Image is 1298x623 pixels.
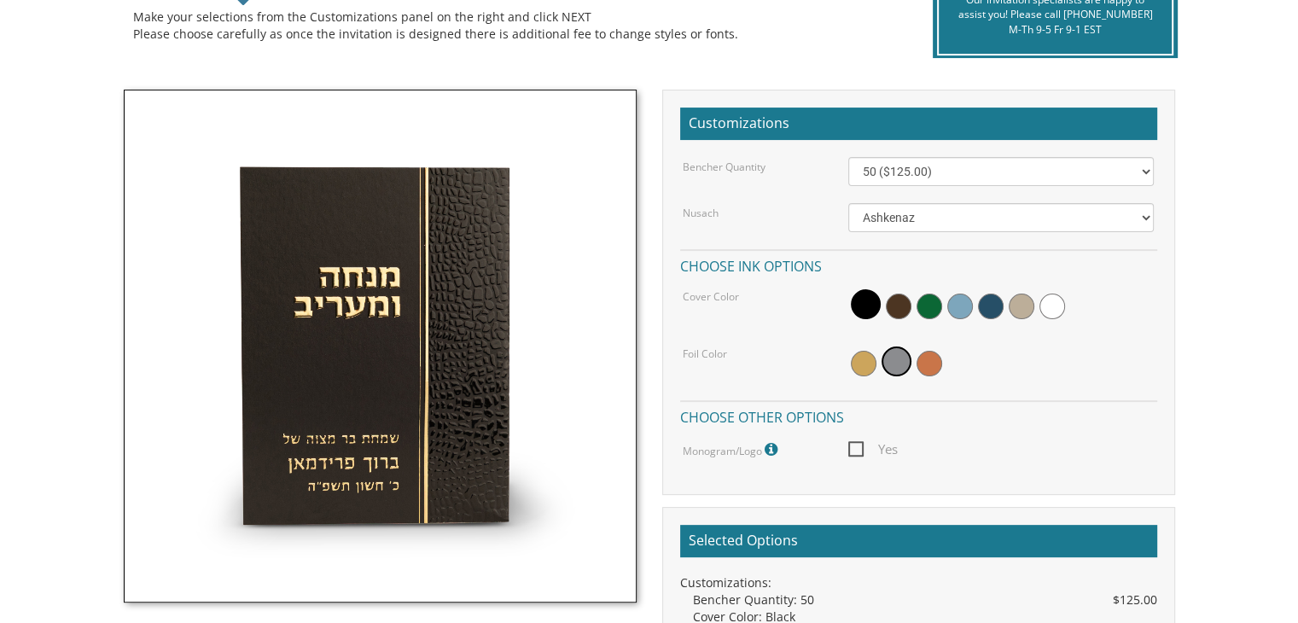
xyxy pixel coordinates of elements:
h4: Choose ink options [680,249,1157,279]
label: Foil Color [683,346,727,361]
label: Nusach [683,206,719,220]
div: Bencher Quantity: 50 [693,591,1157,608]
h2: Selected Options [680,525,1157,557]
img: Style1.2.jpg [124,90,637,603]
div: Make your selections from the Customizations panel on the right and click NEXT Please choose care... [133,9,893,43]
label: Bencher Quantity [683,160,765,174]
span: Yes [848,439,898,460]
label: Cover Color [683,289,739,304]
span: $125.00 [1113,591,1157,608]
div: Customizations: [680,574,1157,591]
h2: Customizations [680,108,1157,140]
label: Monogram/Logo [683,439,782,461]
h4: Choose other options [680,400,1157,430]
